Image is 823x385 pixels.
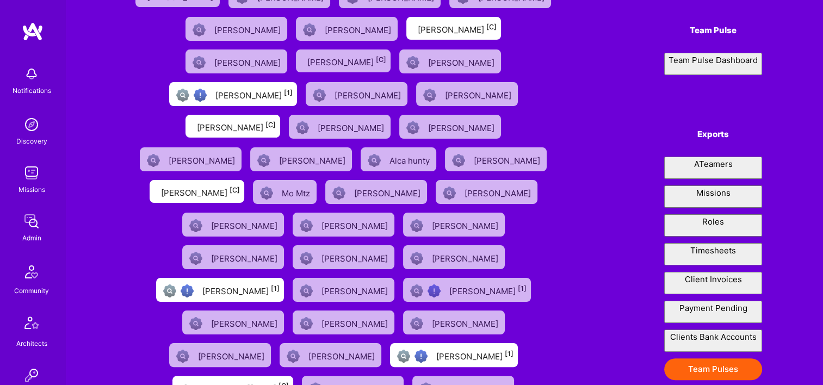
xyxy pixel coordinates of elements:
[22,232,41,244] div: Admin
[436,348,513,362] div: [PERSON_NAME]
[395,45,505,78] a: Not Scrubbed[PERSON_NAME]
[356,143,441,176] a: Not ScrubbedAlca hunty
[211,250,280,264] div: [PERSON_NAME]
[288,306,399,339] a: Not Scrubbed[PERSON_NAME]
[178,306,288,339] a: Not Scrubbed[PERSON_NAME]
[441,143,551,176] a: Not Scrubbed[PERSON_NAME]
[402,13,505,45] a: [PERSON_NAME][C]
[664,157,762,179] button: ATeamers
[505,350,513,358] sup: [1]
[147,154,160,167] img: Not Scrubbed
[445,87,513,101] div: [PERSON_NAME]
[474,152,542,166] div: [PERSON_NAME]
[300,317,313,330] img: Not Scrubbed
[152,274,288,306] a: Not fully vettedHigh Potential User[PERSON_NAME][1]
[386,339,522,371] a: Not fully vettedHigh Potential User[PERSON_NAME][1]
[414,350,428,363] img: High Potential User
[271,284,280,293] sup: [1]
[197,119,276,133] div: [PERSON_NAME]
[300,252,313,265] img: Not Scrubbed
[428,120,497,134] div: [PERSON_NAME]
[189,219,202,232] img: Not Scrubbed
[321,250,390,264] div: [PERSON_NAME]
[399,274,535,306] a: Not fully vettedHigh Potential User[PERSON_NAME][1]
[465,185,533,199] div: [PERSON_NAME]
[260,187,273,200] img: Not Scrubbed
[246,143,356,176] a: Not Scrubbed[PERSON_NAME]
[16,338,47,349] div: Architects
[321,315,390,330] div: [PERSON_NAME]
[145,176,249,208] a: [PERSON_NAME][C]
[21,210,42,232] img: admin teamwork
[308,348,377,362] div: [PERSON_NAME]
[423,89,436,102] img: Not Scrubbed
[432,218,500,232] div: [PERSON_NAME]
[518,284,527,293] sup: [1]
[214,22,283,36] div: [PERSON_NAME]
[163,284,176,297] img: Not fully vetted
[399,306,509,339] a: Not Scrubbed[PERSON_NAME]
[165,339,275,371] a: Not Scrubbed[PERSON_NAME]
[181,13,292,45] a: Not Scrubbed[PERSON_NAME]
[282,185,312,199] div: Mo Mtz
[389,152,432,166] div: Alca hunty
[181,284,194,297] img: High Potential User
[21,114,42,135] img: discovery
[21,162,42,184] img: teamwork
[664,214,762,237] button: Roles
[318,120,386,134] div: [PERSON_NAME]
[292,13,402,45] a: Not Scrubbed[PERSON_NAME]
[257,154,270,167] img: Not Scrubbed
[368,154,381,167] img: Not Scrubbed
[406,56,419,69] img: Not Scrubbed
[18,312,45,338] img: Architects
[335,87,403,101] div: [PERSON_NAME]
[332,187,345,200] img: Not Scrubbed
[399,208,509,241] a: Not Scrubbed[PERSON_NAME]
[211,218,280,232] div: [PERSON_NAME]
[275,339,386,371] a: Not Scrubbed[PERSON_NAME]
[135,143,246,176] a: Not Scrubbed[PERSON_NAME]
[399,241,509,274] a: Not Scrubbed[PERSON_NAME]
[178,208,288,241] a: Not Scrubbed[PERSON_NAME]
[288,241,399,274] a: Not Scrubbed[PERSON_NAME]
[406,121,419,134] img: Not Scrubbed
[176,89,189,102] img: Not fully vetted
[431,176,542,208] a: Not Scrubbed[PERSON_NAME]
[664,301,762,323] button: Payment Pending
[214,54,283,69] div: [PERSON_NAME]
[198,348,267,362] div: [PERSON_NAME]
[249,176,321,208] a: Not ScrubbedMo Mtz
[443,187,456,200] img: Not Scrubbed
[664,129,762,139] h4: Exports
[432,250,500,264] div: [PERSON_NAME]
[664,53,762,75] a: Team Pulse Dashboard
[664,358,762,380] button: Team Pulses
[428,284,441,297] img: High Potential User
[300,219,313,232] img: Not Scrubbed
[16,135,47,147] div: Discovery
[397,350,410,363] img: Not fully vetted
[432,315,500,330] div: [PERSON_NAME]
[292,45,395,78] a: [PERSON_NAME][C]
[664,185,762,208] button: Missions
[307,54,386,68] div: [PERSON_NAME]
[449,283,527,297] div: [PERSON_NAME]
[165,78,301,110] a: Not fully vettedHigh Potential User[PERSON_NAME][1]
[325,22,393,36] div: [PERSON_NAME]
[181,110,284,143] a: [PERSON_NAME][C]
[321,176,431,208] a: Not Scrubbed[PERSON_NAME]
[418,21,497,35] div: [PERSON_NAME]
[176,350,189,363] img: Not Scrubbed
[288,208,399,241] a: Not Scrubbed[PERSON_NAME]
[410,284,423,297] img: Not fully vetted
[395,110,505,143] a: Not Scrubbed[PERSON_NAME]
[181,45,292,78] a: Not Scrubbed[PERSON_NAME]
[202,283,280,297] div: [PERSON_NAME]
[300,284,313,297] img: Not Scrubbed
[265,121,276,129] sup: [C]
[14,285,49,296] div: Community
[486,23,497,31] sup: [C]
[189,252,202,265] img: Not Scrubbed
[354,185,423,199] div: [PERSON_NAME]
